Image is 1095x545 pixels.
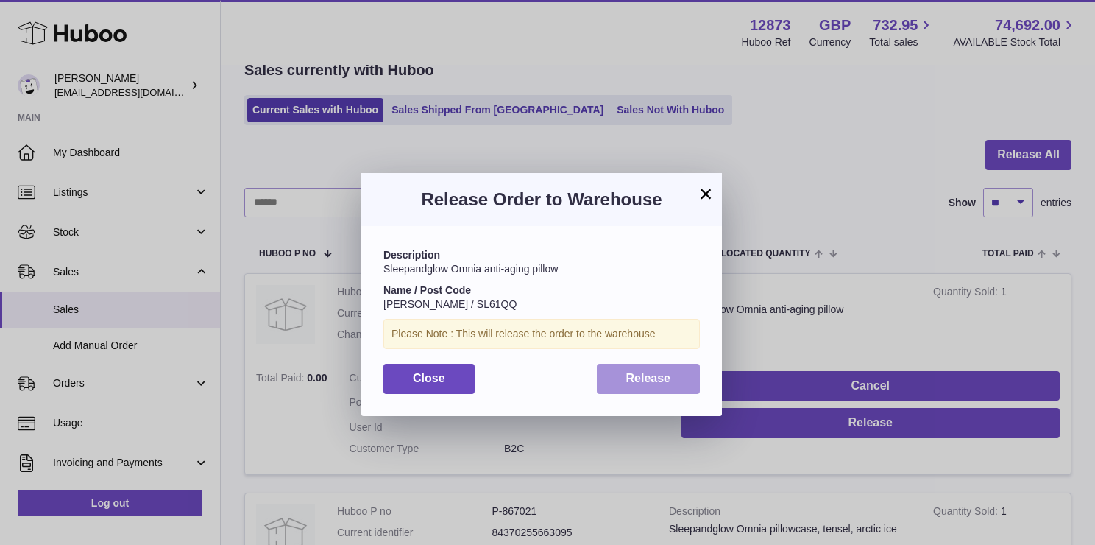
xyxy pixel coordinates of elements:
[383,263,558,275] span: Sleepandglow Omnia anti-aging pillow
[383,364,475,394] button: Close
[597,364,701,394] button: Release
[413,372,445,384] span: Close
[383,188,700,211] h3: Release Order to Warehouse
[383,284,471,296] strong: Name / Post Code
[383,298,517,310] span: [PERSON_NAME] / SL61QQ
[626,372,671,384] span: Release
[697,185,715,203] button: ×
[383,249,440,261] strong: Description
[383,319,700,349] div: Please Note : This will release the order to the warehouse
